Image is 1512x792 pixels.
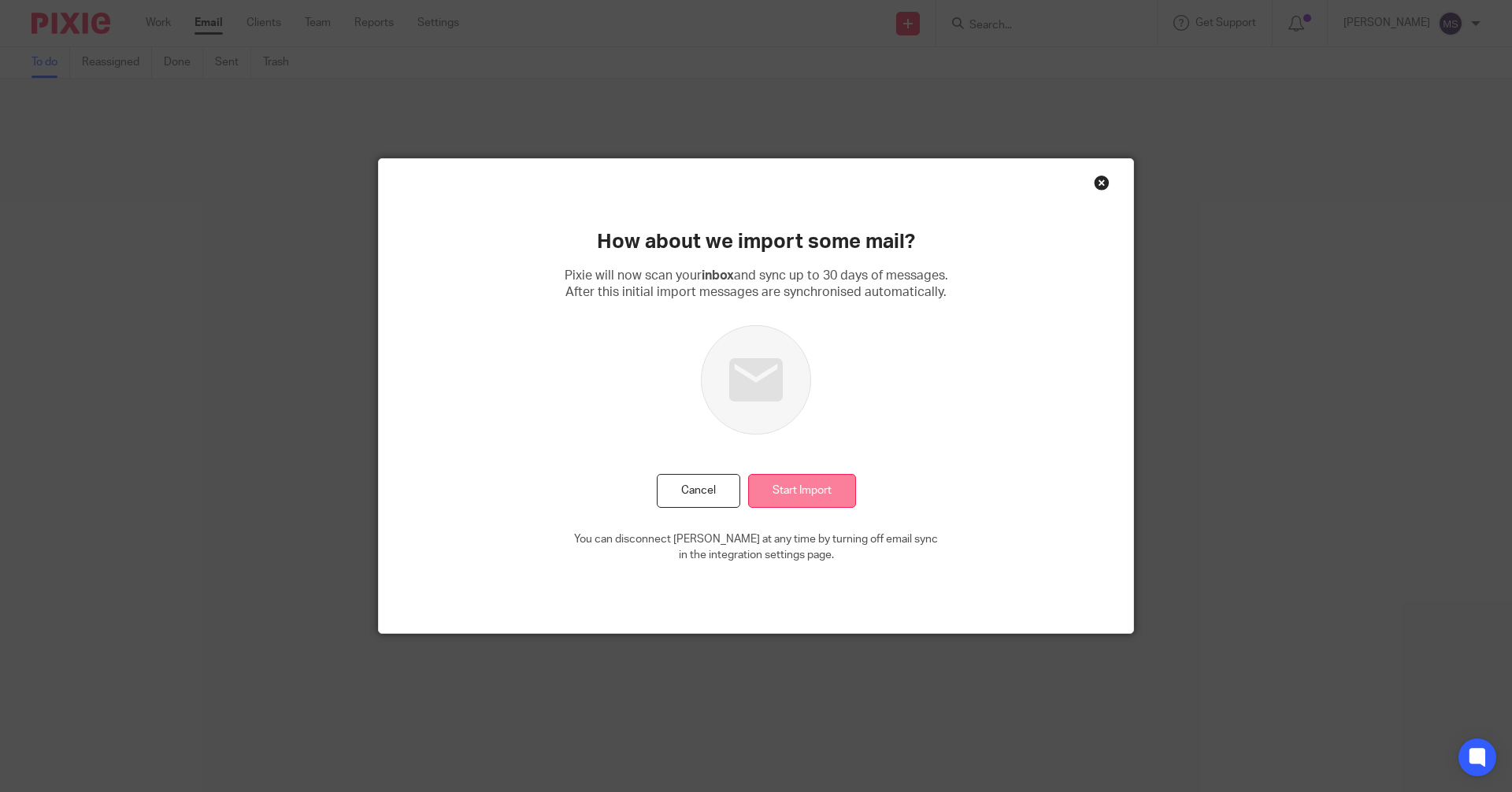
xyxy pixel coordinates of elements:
[1094,175,1110,191] div: Close this dialog window
[597,228,915,255] h2: How about we import some mail?
[702,269,734,282] b: inbox
[574,531,938,564] p: You can disconnect [PERSON_NAME] at any time by turning off email sync in the integration setting...
[748,474,856,508] input: Start Import
[657,474,740,508] button: Cancel
[565,268,948,302] p: Pixie will now scan your and sync up to 30 days of messages. After this initial import messages a...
